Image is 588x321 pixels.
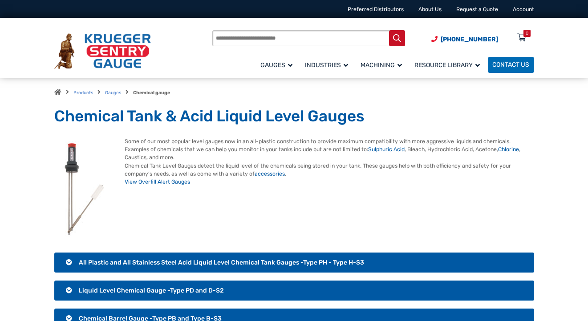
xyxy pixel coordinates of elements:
a: Industries [300,56,356,74]
span: Industries [305,61,348,69]
p: Some of our most popular level gauges now in an all-plastic construction to provide maximum compa... [54,137,534,186]
a: Phone Number (920) 434-8860 [431,35,498,44]
span: Contact Us [492,61,529,69]
a: Chlorine [498,146,519,152]
a: Preferred Distributors [348,6,404,12]
a: Sulphuric Acid [368,146,405,152]
span: Gauges [260,61,292,69]
a: About Us [418,6,442,12]
span: Resource Library [414,61,480,69]
span: All Plastic and All Stainless Steel Acid Liquid Level Chemical Tank Gauges -Type PH - Type H-S3 [79,259,364,266]
a: Gauges [256,56,300,74]
a: Resource Library [410,56,488,74]
a: Contact Us [488,57,534,73]
a: Gauges [105,90,121,96]
a: Machining [356,56,410,74]
span: Machining [361,61,402,69]
a: Request a Quote [456,6,498,12]
a: View Overfill Alert Gauges [125,179,190,185]
a: accessories [255,171,285,177]
div: 0 [526,30,528,37]
a: Products [73,90,93,96]
a: Account [513,6,534,12]
h1: Chemical Tank & Acid Liquid Level Gauges [54,107,534,126]
span: [PHONE_NUMBER] [441,36,498,43]
span: Liquid Level Chemical Gauge -Type PD and D-S2 [79,287,224,294]
strong: Chemical gauge [133,90,170,96]
img: Krueger Sentry Gauge [54,33,151,69]
img: Hot Rolled Steel Grades [54,137,115,241]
